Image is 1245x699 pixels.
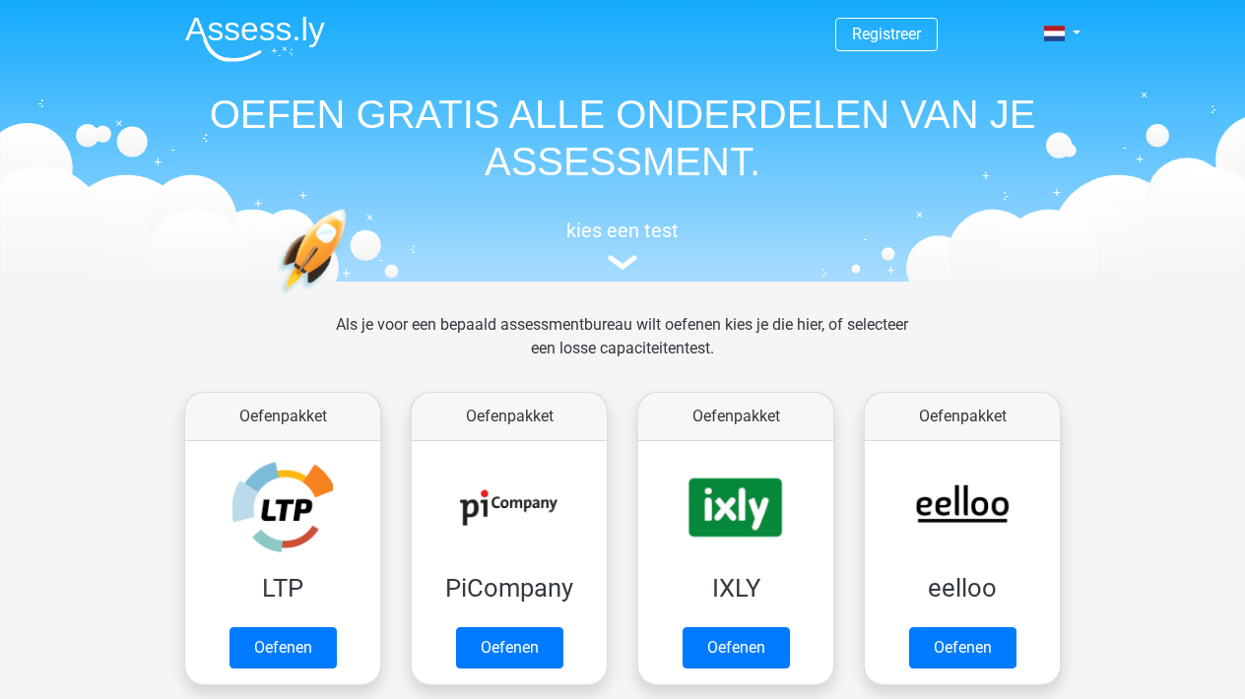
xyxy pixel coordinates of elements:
[683,627,790,668] a: Oefenen
[169,219,1076,271] a: kies een test
[320,313,924,384] div: Als je voor een bepaald assessmentbureau wilt oefenen kies je die hier, of selecteer een losse ca...
[169,219,1076,242] h5: kies een test
[456,627,563,668] a: Oefenen
[185,16,325,62] img: Assessly
[278,209,423,387] img: oefenen
[229,627,337,668] a: Oefenen
[852,25,921,43] a: Registreer
[608,255,637,270] img: assessment
[169,91,1076,185] h1: OEFEN GRATIS ALLE ONDERDELEN VAN JE ASSESSMENT.
[909,627,1016,668] a: Oefenen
